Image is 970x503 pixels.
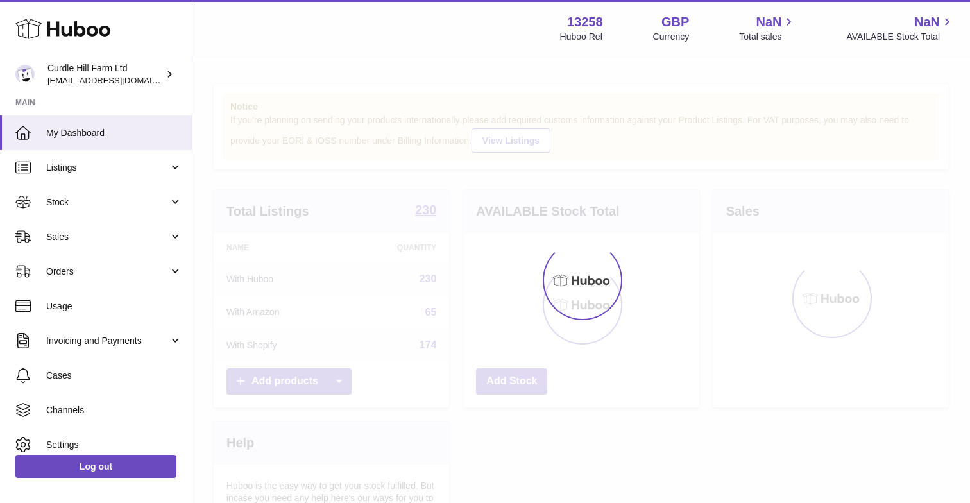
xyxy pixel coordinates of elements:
[756,13,781,31] span: NaN
[560,31,603,43] div: Huboo Ref
[46,162,169,174] span: Listings
[914,13,940,31] span: NaN
[846,13,955,43] a: NaN AVAILABLE Stock Total
[739,13,796,43] a: NaN Total sales
[567,13,603,31] strong: 13258
[653,31,690,43] div: Currency
[46,127,182,139] span: My Dashboard
[739,31,796,43] span: Total sales
[46,300,182,312] span: Usage
[46,196,169,209] span: Stock
[46,266,169,278] span: Orders
[15,65,35,84] img: will@diddlysquatfarmshop.com
[46,231,169,243] span: Sales
[47,62,163,87] div: Curdle Hill Farm Ltd
[46,439,182,451] span: Settings
[46,370,182,382] span: Cases
[46,404,182,416] span: Channels
[846,31,955,43] span: AVAILABLE Stock Total
[46,335,169,347] span: Invoicing and Payments
[47,75,189,85] span: [EMAIL_ADDRESS][DOMAIN_NAME]
[15,455,176,478] a: Log out
[661,13,689,31] strong: GBP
